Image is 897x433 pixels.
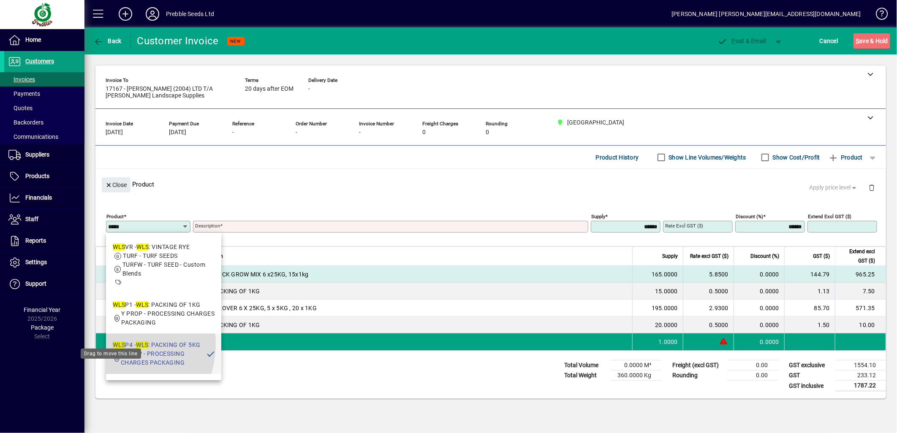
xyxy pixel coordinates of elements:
span: [DATE] [169,129,186,136]
span: Communications [8,133,58,140]
div: 5.8500 [688,270,728,279]
label: Show Cost/Profit [771,153,820,162]
a: Home [4,30,84,51]
span: P [732,38,736,44]
td: Rounding [668,371,727,381]
td: 1554.10 [835,360,886,371]
a: Knowledge Base [870,2,886,29]
div: Prebble Seeds Ltd [166,7,214,21]
app-page-header-button: Delete [862,184,882,191]
span: Apply price level [810,183,859,192]
span: Financial Year [24,306,61,313]
label: Show Line Volumes/Weights [667,153,746,162]
div: WLSQG [128,270,149,279]
span: - [296,129,297,136]
button: Add [112,6,139,22]
td: 360.0000 Kg [611,371,661,381]
span: 1.0000 [659,338,678,346]
span: WLS: QUICK GROW MIX 6 x25KG, 15x1kg [197,270,309,279]
app-page-header-button: Back [84,33,131,49]
span: ave & Hold [856,34,888,48]
span: - [308,86,310,92]
span: WLS: PACKING OF 1KG [197,287,260,295]
span: Products [25,173,49,179]
mat-label: Discount (%) [736,214,763,219]
span: Home [25,36,41,43]
span: Cancel [820,34,838,48]
span: Staff [25,216,38,222]
span: Invoices [8,76,35,83]
mat-label: Supply [591,214,605,219]
td: 0.0000 M³ [611,360,661,371]
button: Delete [862,177,882,198]
td: 0.00 [727,360,778,371]
button: Cancel [818,33,840,49]
span: 165.0000 [652,270,678,279]
mat-error: Required [195,233,582,241]
td: 0.0000 [734,300,784,317]
a: Staff [4,209,84,230]
span: 15.0000 [655,287,678,295]
a: Quotes [4,101,84,115]
span: Discount (%) [750,252,779,261]
td: Freight (excl GST) [668,360,727,371]
span: Quotes [8,105,33,111]
td: 85.70 [784,300,835,317]
span: Settings [25,259,47,265]
button: Save & Hold [854,33,890,49]
a: Invoices [4,72,84,87]
mat-label: Product [106,214,124,219]
td: 7.50 [835,283,886,300]
span: CHRISTCHURCH [162,287,172,296]
a: Payments [4,87,84,101]
span: Suppliers [25,151,49,158]
td: GST [785,371,835,381]
span: CHRISTCHURCH [162,320,172,330]
a: Reports [4,230,84,252]
div: 2.9300 [688,304,728,312]
div: 0.5000 [688,321,728,329]
span: Backorders [8,119,43,126]
td: 1787.22 [835,381,886,391]
td: 0.0000 [734,283,784,300]
span: Description [197,252,223,261]
span: [DATE] [106,129,123,136]
div: WLSP1 [128,321,147,329]
a: Suppliers [4,144,84,165]
a: Communications [4,130,84,144]
span: Extend excl GST ($) [840,247,875,265]
span: 195.0000 [652,304,678,312]
td: GST exclusive [785,360,835,371]
button: Profile [139,6,166,22]
a: Settings [4,252,84,273]
span: - [232,129,234,136]
span: RYE & CLOVER 6 X 25KG, 5 x 5KG , 20 x 1KG [197,304,317,312]
td: Total Weight [560,371,611,381]
span: S [856,38,859,44]
span: Supply [662,252,678,261]
span: Customers [25,58,54,65]
td: 571.35 [835,300,886,317]
div: Customer Invoice [137,34,219,48]
span: CHRISTCHURCH [162,303,172,313]
div: WLSP1 [128,287,147,295]
span: WLS: PACKING OF 1KG [197,321,260,329]
button: Product History [593,150,642,165]
span: 17167 - [PERSON_NAME] (2004) LTD T/A [PERSON_NAME] Landscape Supplies [106,86,232,99]
button: Apply price level [806,180,862,195]
button: Post & Email [713,33,770,49]
div: [PERSON_NAME] [PERSON_NAME][EMAIL_ADDRESS][DOMAIN_NAME] [671,7,861,21]
span: Support [25,280,46,287]
div: RYECLOV [128,304,155,312]
span: Item [128,252,138,261]
td: 233.12 [835,371,886,381]
a: Backorders [4,115,84,130]
td: GST inclusive [785,381,835,391]
span: CHRISTCHURCH [177,337,187,346]
mat-label: Rate excl GST ($) [665,223,703,229]
app-page-header-button: Close [100,181,133,188]
td: 1.50 [784,317,835,333]
span: GST ($) [813,252,830,261]
span: ost & Email [717,38,766,44]
td: 965.25 [835,266,886,283]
